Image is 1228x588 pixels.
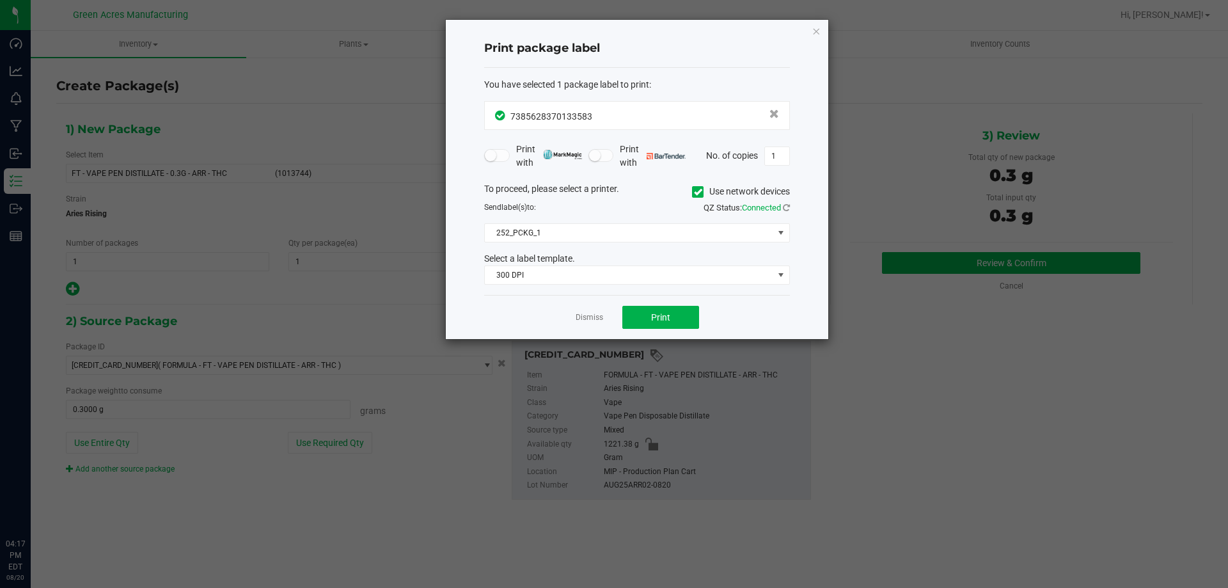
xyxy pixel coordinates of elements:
[484,203,536,212] span: Send to:
[475,252,799,266] div: Select a label template.
[485,224,773,242] span: 252_PCKG_1
[484,79,649,90] span: You have selected 1 package label to print
[576,312,603,323] a: Dismiss
[38,484,53,499] iframe: Resource center unread badge
[13,486,51,524] iframe: Resource center
[484,40,790,57] h4: Print package label
[475,182,799,202] div: To proceed, please select a printer.
[495,109,507,122] span: In Sync
[485,266,773,284] span: 300 DPI
[651,312,670,322] span: Print
[622,306,699,329] button: Print
[501,203,527,212] span: label(s)
[510,111,592,122] span: 7385628370133583
[516,143,582,170] span: Print with
[706,150,758,160] span: No. of copies
[647,153,686,159] img: bartender.png
[704,203,790,212] span: QZ Status:
[692,185,790,198] label: Use network devices
[543,150,582,159] img: mark_magic_cybra.png
[484,78,790,91] div: :
[620,143,686,170] span: Print with
[742,203,781,212] span: Connected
